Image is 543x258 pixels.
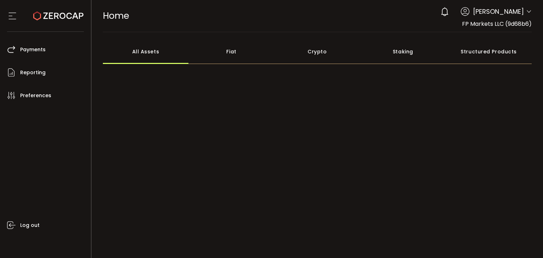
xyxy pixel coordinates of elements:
div: Fiat [188,39,274,64]
div: Staking [360,39,446,64]
span: [PERSON_NAME] [473,7,524,16]
span: Reporting [20,68,46,78]
div: Structured Products [446,39,532,64]
div: All Assets [103,39,189,64]
span: FP Markets LLC (9d68b6) [462,20,532,28]
span: Payments [20,45,46,55]
span: Preferences [20,90,51,101]
span: Home [103,10,129,22]
div: Crypto [274,39,360,64]
span: Log out [20,220,40,230]
iframe: Chat Widget [508,224,543,258]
